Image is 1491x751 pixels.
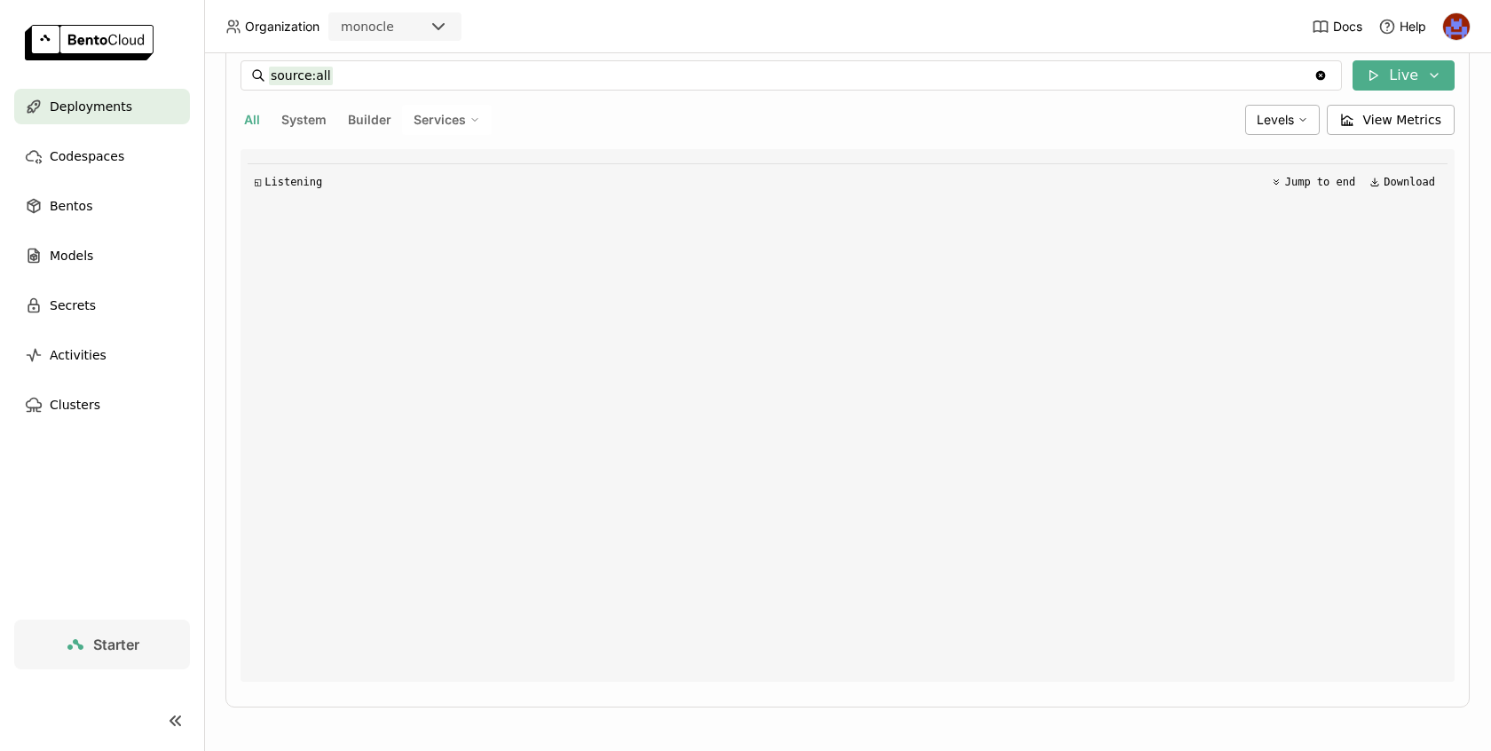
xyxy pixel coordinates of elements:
a: Docs [1312,18,1362,36]
span: ◱ [255,176,261,188]
span: Codespaces [50,146,124,167]
span: Deployments [50,96,132,117]
div: monocle [341,18,394,36]
span: Starter [93,636,139,653]
a: Codespaces [14,138,190,174]
svg: Clear value [1313,68,1328,83]
a: Models [14,238,190,273]
span: Organization [245,19,319,35]
button: System [278,108,330,131]
button: Live [1353,60,1455,91]
span: Bentos [50,195,92,217]
span: Help [1400,19,1426,35]
button: Download [1364,171,1440,193]
button: Jump to end [1266,171,1361,193]
a: Activities [14,337,190,373]
span: Docs [1333,19,1362,35]
a: Secrets [14,288,190,323]
span: View Metrics [1363,111,1442,129]
span: Models [50,245,93,266]
a: Deployments [14,89,190,124]
button: Builder [344,108,395,131]
span: Services [414,112,466,128]
input: Search [269,61,1313,90]
img: Noa Tavron [1443,13,1470,40]
span: Levels [1257,112,1294,128]
span: Clusters [50,394,100,415]
div: Listening [255,176,322,188]
div: Services [402,105,492,135]
a: Bentos [14,188,190,224]
div: Help [1378,18,1426,36]
span: Activities [50,344,106,366]
img: logo [25,25,154,60]
a: Starter [14,620,190,669]
div: Levels [1245,105,1320,135]
button: All [241,108,264,131]
button: View Metrics [1327,105,1455,135]
a: Clusters [14,387,190,423]
span: Secrets [50,295,96,316]
input: Selected monocle. [396,19,398,36]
